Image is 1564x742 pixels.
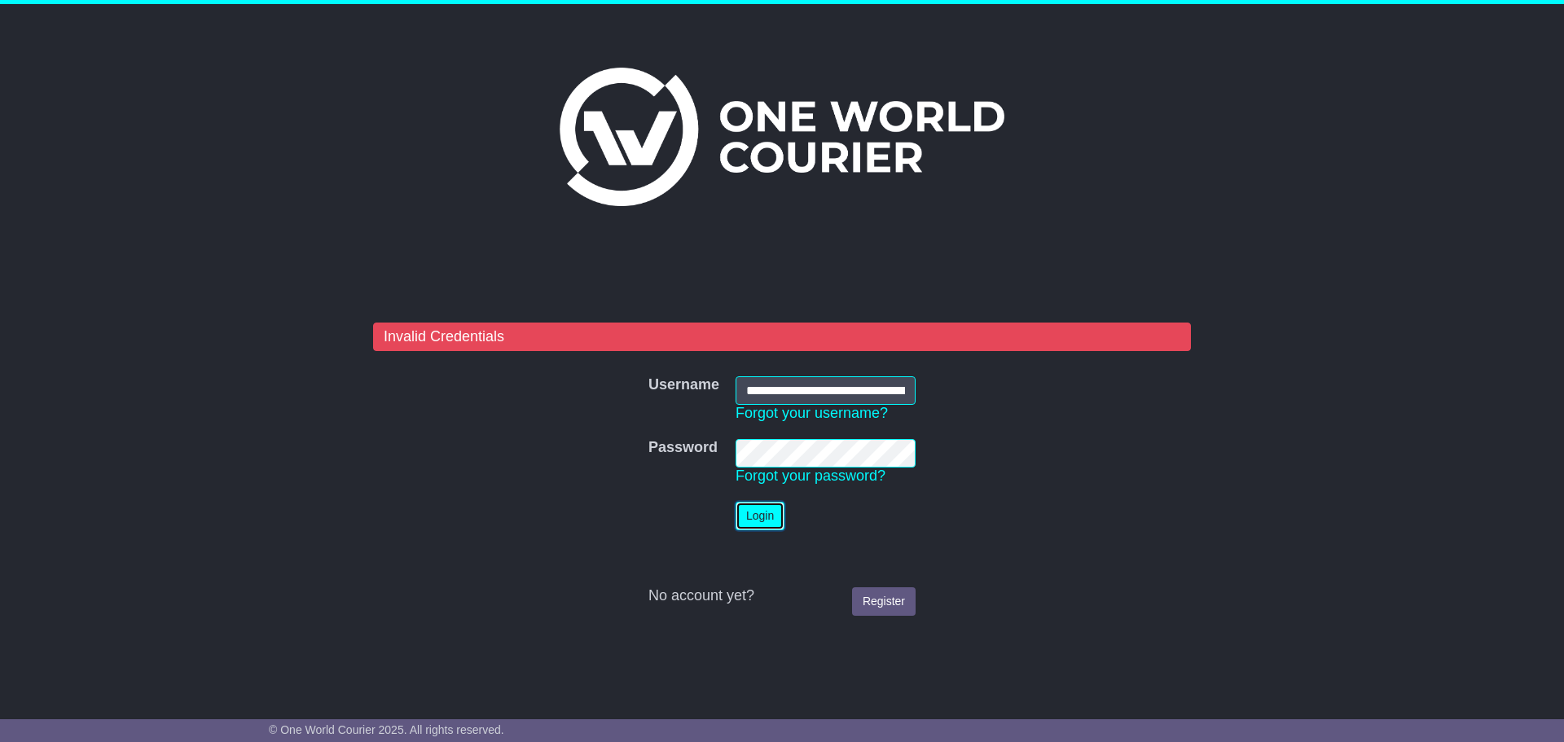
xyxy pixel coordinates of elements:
[736,405,888,421] a: Forgot your username?
[736,502,784,530] button: Login
[373,323,1191,352] div: Invalid Credentials
[560,68,1004,206] img: One World
[648,587,916,605] div: No account yet?
[269,723,504,736] span: © One World Courier 2025. All rights reserved.
[648,376,719,394] label: Username
[736,468,885,484] a: Forgot your password?
[648,439,718,457] label: Password
[852,587,916,616] a: Register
